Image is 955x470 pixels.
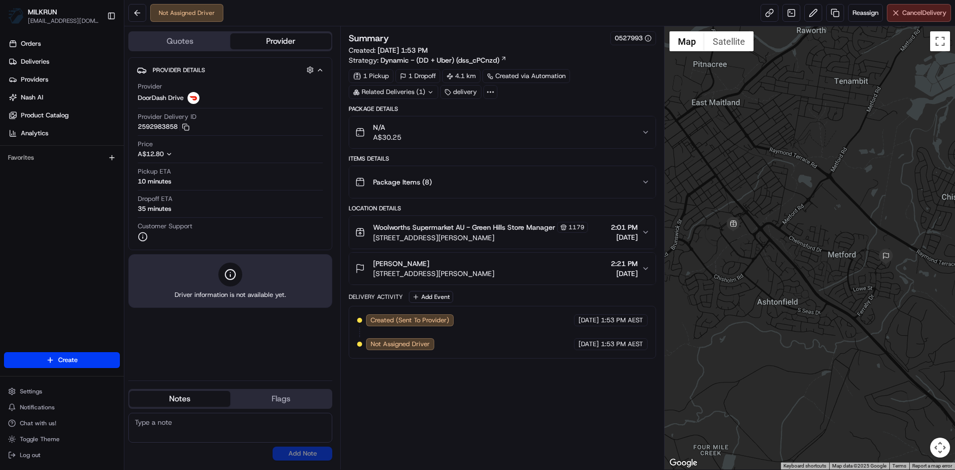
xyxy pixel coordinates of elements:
[4,352,120,368] button: Create
[902,8,947,17] span: Cancel Delivery
[381,55,507,65] a: Dynamic - (DD + Uber) (dss_cPCnzd)
[667,457,700,470] a: Open this area in Google Maps (opens a new window)
[129,33,230,49] button: Quotes
[601,316,643,325] span: 1:53 PM AEST
[615,34,652,43] button: 0527993
[138,82,162,91] span: Provider
[4,432,120,446] button: Toggle Theme
[611,232,638,242] span: [DATE]
[175,290,286,299] span: Driver information is not available yet.
[601,340,643,349] span: 1:53 PM AEST
[373,122,401,132] span: N/A
[20,435,60,443] span: Toggle Theme
[349,204,656,212] div: Location Details
[137,62,324,78] button: Provider Details
[4,4,103,28] button: MILKRUNMILKRUN[EMAIL_ADDRESS][DOMAIN_NAME]
[138,150,164,158] span: A$12.80
[20,419,56,427] span: Chat with us!
[21,57,49,66] span: Deliveries
[611,269,638,279] span: [DATE]
[28,7,57,17] button: MILKRUN
[373,233,588,243] span: [STREET_ADDRESS][PERSON_NAME]
[349,166,655,198] button: Package Items (8)
[28,17,99,25] button: [EMAIL_ADDRESS][DOMAIN_NAME]
[349,45,428,55] span: Created:
[704,31,754,51] button: Show satellite imagery
[21,93,43,102] span: Nash AI
[20,451,40,459] span: Log out
[395,69,440,83] div: 1 Dropoff
[349,253,655,284] button: [PERSON_NAME][STREET_ADDRESS][PERSON_NAME]2:21 PM[DATE]
[783,463,826,470] button: Keyboard shortcuts
[892,463,906,469] a: Terms
[349,55,507,65] div: Strategy:
[373,177,432,187] span: Package Items ( 8 )
[4,90,124,105] a: Nash AI
[138,112,196,121] span: Provider Delivery ID
[378,46,428,55] span: [DATE] 1:53 PM
[138,150,225,159] button: A$12.80
[482,69,570,83] a: Created via Automation
[138,167,171,176] span: Pickup ETA
[853,8,878,17] span: Reassign
[230,391,331,407] button: Flags
[442,69,480,83] div: 4.1 km
[381,55,499,65] span: Dynamic - (DD + Uber) (dss_cPCnzd)
[669,31,704,51] button: Show street map
[373,259,429,269] span: [PERSON_NAME]
[373,222,555,232] span: Woolworths Supermarket AU - Green Hills Store Manager
[349,69,393,83] div: 1 Pickup
[138,204,171,213] div: 35 minutes
[4,107,124,123] a: Product Catalog
[188,92,199,104] img: doordash_logo_v2.png
[832,463,886,469] span: Map data ©2025 Google
[20,387,42,395] span: Settings
[4,72,124,88] a: Providers
[440,85,481,99] div: delivery
[569,223,584,231] span: 1179
[8,8,24,24] img: MILKRUN
[611,259,638,269] span: 2:21 PM
[4,400,120,414] button: Notifications
[373,132,401,142] span: A$30.25
[129,391,230,407] button: Notes
[930,438,950,458] button: Map camera controls
[667,457,700,470] img: Google
[230,33,331,49] button: Provider
[4,36,124,52] a: Orders
[138,122,190,131] button: 2592983858
[138,194,173,203] span: Dropoff ETA
[138,140,153,149] span: Price
[4,125,124,141] a: Analytics
[4,54,124,70] a: Deliveries
[930,31,950,51] button: Toggle fullscreen view
[21,39,41,48] span: Orders
[887,4,951,22] button: CancelDelivery
[138,177,171,186] div: 10 minutes
[349,85,438,99] div: Related Deliveries (1)
[349,293,403,301] div: Delivery Activity
[349,116,655,148] button: N/AA$30.25
[20,403,55,411] span: Notifications
[611,222,638,232] span: 2:01 PM
[21,111,69,120] span: Product Catalog
[371,340,430,349] span: Not Assigned Driver
[349,105,656,113] div: Package Details
[58,356,78,365] span: Create
[4,150,120,166] div: Favorites
[912,463,952,469] a: Report a map error
[21,75,48,84] span: Providers
[4,384,120,398] button: Settings
[373,269,494,279] span: [STREET_ADDRESS][PERSON_NAME]
[409,291,453,303] button: Add Event
[371,316,449,325] span: Created (Sent To Provider)
[4,448,120,462] button: Log out
[848,4,883,22] button: Reassign
[349,34,389,43] h3: Summary
[4,416,120,430] button: Chat with us!
[153,66,205,74] span: Provider Details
